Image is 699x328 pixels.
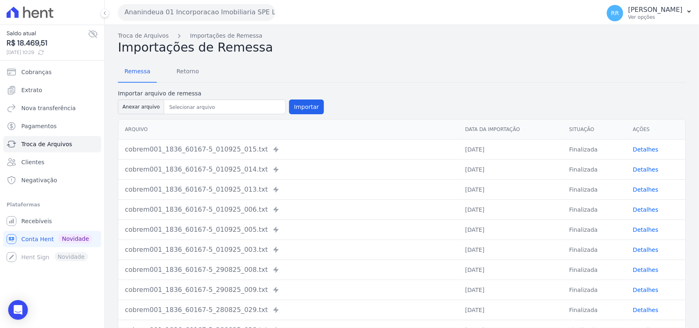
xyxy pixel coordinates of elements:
[459,120,563,140] th: Data da Importação
[633,146,658,153] a: Detalhes
[3,64,101,80] a: Cobranças
[7,38,88,49] span: R$ 18.469,51
[459,179,563,199] td: [DATE]
[59,234,92,243] span: Novidade
[21,86,42,94] span: Extrato
[459,300,563,320] td: [DATE]
[611,10,619,16] span: RR
[21,104,76,112] span: Nova transferência
[172,63,204,79] span: Retorno
[563,240,627,260] td: Finalizada
[8,300,28,320] div: Open Intercom Messenger
[120,63,155,79] span: Remessa
[633,247,658,253] a: Detalhes
[628,14,683,20] p: Ver opções
[125,265,452,275] div: cobrem001_1836_60167-5_290825_008.txt
[125,305,452,315] div: cobrem001_1836_60167-5_280825_029.txt
[627,120,685,140] th: Ações
[3,213,101,229] a: Recebíveis
[21,68,52,76] span: Cobranças
[170,61,206,83] a: Retorno
[563,179,627,199] td: Finalizada
[7,49,88,56] span: [DATE] 10:29
[125,145,452,154] div: cobrem001_1836_60167-5_010925_015.txt
[125,285,452,295] div: cobrem001_1836_60167-5_290825_009.txt
[459,280,563,300] td: [DATE]
[118,89,324,98] label: Importar arquivo de remessa
[3,136,101,152] a: Troca de Arquivos
[3,100,101,116] a: Nova transferência
[633,186,658,193] a: Detalhes
[633,267,658,273] a: Detalhes
[633,206,658,213] a: Detalhes
[7,64,98,265] nav: Sidebar
[21,217,52,225] span: Recebíveis
[459,260,563,280] td: [DATE]
[21,235,54,243] span: Conta Hent
[563,120,627,140] th: Situação
[3,154,101,170] a: Clientes
[125,205,452,215] div: cobrem001_1836_60167-5_010925_006.txt
[21,176,57,184] span: Negativação
[633,287,658,293] a: Detalhes
[3,82,101,98] a: Extrato
[118,32,169,40] a: Troca de Arquivos
[125,165,452,174] div: cobrem001_1836_60167-5_010925_014.txt
[563,260,627,280] td: Finalizada
[118,4,275,20] button: Ananindeua 01 Incorporacao Imobiliaria SPE LTDA
[459,240,563,260] td: [DATE]
[118,120,459,140] th: Arquivo
[118,40,686,55] h2: Importações de Remessa
[21,122,57,130] span: Pagamentos
[7,200,98,210] div: Plataformas
[563,139,627,159] td: Finalizada
[563,219,627,240] td: Finalizada
[459,199,563,219] td: [DATE]
[628,6,683,14] p: [PERSON_NAME]
[21,158,44,166] span: Clientes
[3,118,101,134] a: Pagamentos
[459,139,563,159] td: [DATE]
[125,185,452,195] div: cobrem001_1836_60167-5_010925_013.txt
[563,199,627,219] td: Finalizada
[118,61,157,83] a: Remessa
[459,219,563,240] td: [DATE]
[563,159,627,179] td: Finalizada
[3,231,101,247] a: Conta Hent Novidade
[125,245,452,255] div: cobrem001_1836_60167-5_010925_003.txt
[600,2,699,25] button: RR [PERSON_NAME] Ver opções
[289,100,324,114] button: Importar
[633,307,658,313] a: Detalhes
[118,32,686,40] nav: Breadcrumb
[190,32,262,40] a: Importações de Remessa
[3,172,101,188] a: Negativação
[633,166,658,173] a: Detalhes
[125,225,452,235] div: cobrem001_1836_60167-5_010925_005.txt
[21,140,72,148] span: Troca de Arquivos
[633,226,658,233] a: Detalhes
[563,300,627,320] td: Finalizada
[7,29,88,38] span: Saldo atual
[118,100,164,114] button: Anexar arquivo
[459,159,563,179] td: [DATE]
[166,102,284,112] input: Selecionar arquivo
[563,280,627,300] td: Finalizada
